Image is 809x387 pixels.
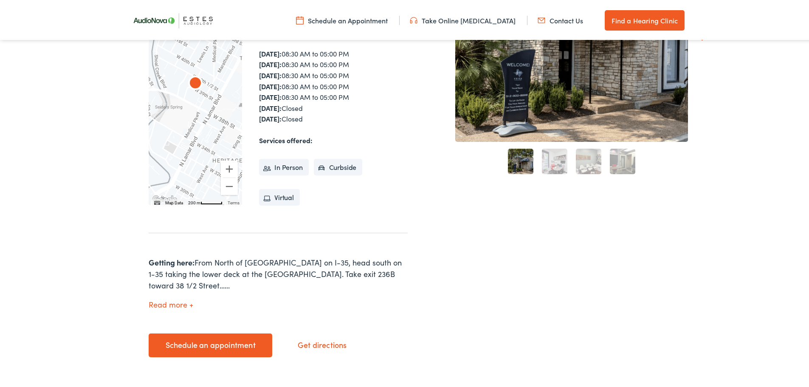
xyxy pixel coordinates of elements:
[259,47,408,123] div: 08:30 AM to 05:00 PM 08:30 AM to 05:00 PM 08:30 AM to 05:00 PM 08:30 AM to 05:00 PM 08:30 AM to 0...
[410,14,417,23] img: utility icon
[259,58,282,67] strong: [DATE]:
[259,112,282,121] strong: [DATE]:
[259,47,282,56] strong: [DATE]:
[182,69,209,96] div: AudioNova
[151,192,179,203] img: Google
[221,176,238,193] button: Zoom out
[221,159,238,176] button: Zoom in
[149,255,408,289] div: From North of [GEOGRAPHIC_DATA] on I-35, head south on 1-35 taking the lower deck at the [GEOGRAP...
[149,299,193,308] button: Read more
[542,147,567,172] a: 2
[259,134,313,143] strong: Services offered:
[165,198,183,204] button: Map Data
[508,147,533,172] a: 1
[259,187,300,204] li: Virtual
[281,333,364,355] a: Get directions
[538,14,583,23] a: Contact Us
[259,80,282,89] strong: [DATE]:
[610,147,635,172] a: 4
[259,69,282,78] strong: [DATE]:
[228,199,240,203] a: Terms (opens in new tab)
[296,14,388,23] a: Schedule an Appointment
[576,147,601,172] a: 3
[151,192,179,203] a: Open this area in Google Maps (opens a new window)
[538,14,545,23] img: utility icon
[259,102,282,111] strong: [DATE]:
[186,198,225,203] button: Map Scale: 200 m per 48 pixels
[188,199,200,203] span: 200 m
[259,90,282,100] strong: [DATE]:
[259,157,309,174] li: In Person
[149,332,272,356] a: Schedule an appointment
[314,157,363,174] li: Curbside
[154,198,160,204] button: Keyboard shortcuts
[605,8,685,29] a: Find a Hearing Clinic
[149,255,194,266] strong: Getting here:
[410,14,516,23] a: Take Online [MEDICAL_DATA]
[296,14,304,23] img: utility icon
